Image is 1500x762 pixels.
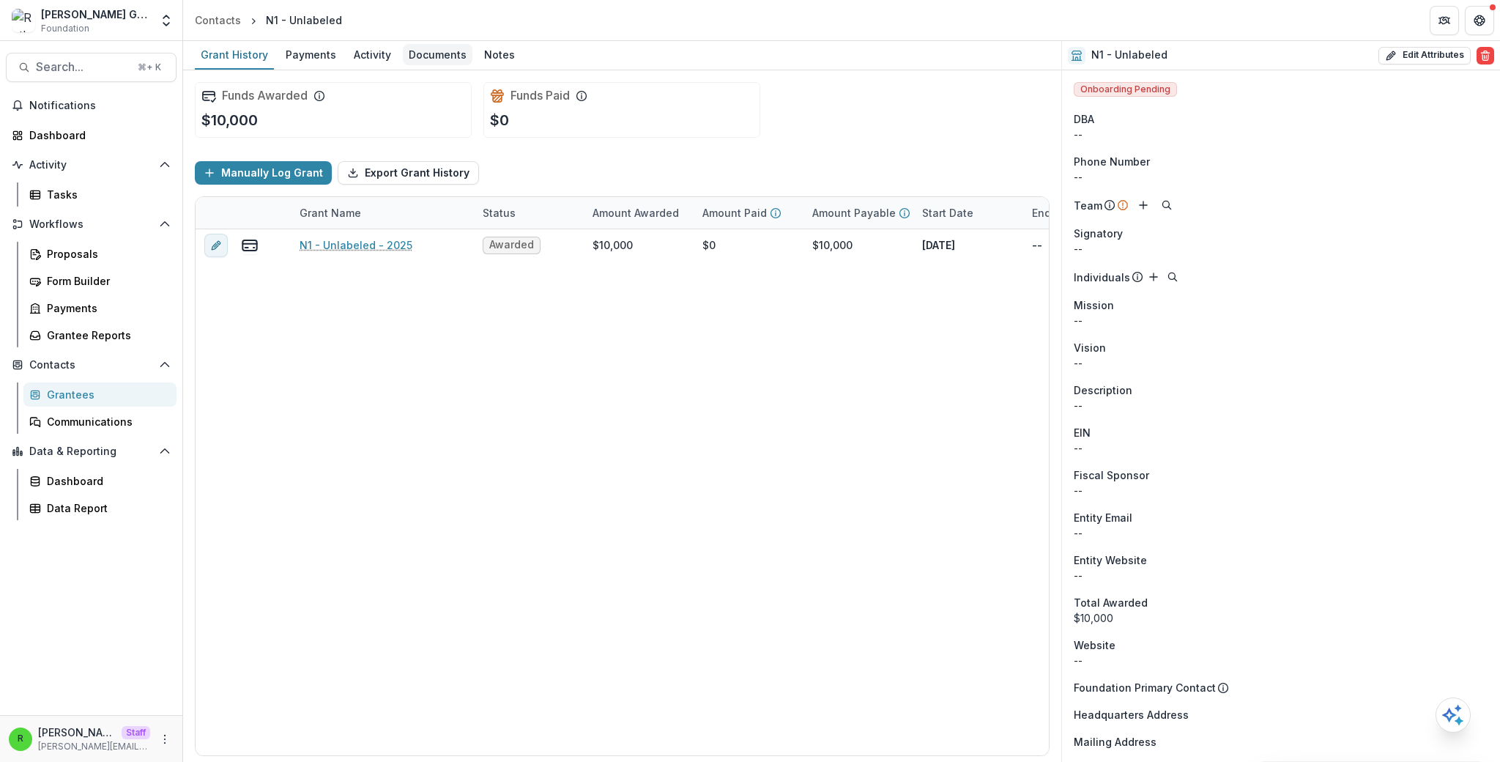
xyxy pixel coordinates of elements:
button: Open AI Assistant [1436,698,1471,733]
p: $0 [490,109,509,131]
div: Notes [478,44,521,65]
span: Website [1074,637,1115,653]
div: End Date [1023,205,1087,221]
div: Ruthwick [18,734,23,744]
div: -- [1074,169,1488,185]
div: Status [474,205,524,221]
span: Awarded [489,239,534,251]
div: -- [1074,653,1488,668]
button: Open Workflows [6,212,177,236]
p: Team [1074,198,1102,213]
div: Documents [403,44,472,65]
button: Partners [1430,6,1459,35]
div: $0 [702,237,716,253]
div: Amount Awarded [584,197,694,229]
div: Amount Paid [694,197,803,229]
button: Add [1135,196,1152,214]
span: Notifications [29,100,171,112]
button: More [156,730,174,748]
button: Manually Log Grant [195,161,332,185]
span: Workflows [29,218,153,231]
a: Grantee Reports [23,323,177,347]
p: -- [1074,355,1488,371]
div: [PERSON_NAME] Google Drive Foundation [41,7,150,22]
div: ⌘ + K [135,59,164,75]
button: Notifications [6,94,177,117]
h2: Funds Awarded [222,89,308,103]
p: [DATE] [922,237,955,253]
span: Signatory [1074,226,1123,241]
div: Grant Name [291,197,474,229]
p: Foundation Primary Contact [1074,680,1216,695]
div: Grantee Reports [47,328,165,343]
span: Phone Number [1074,154,1150,169]
h2: Funds Paid [510,89,570,103]
span: Data & Reporting [29,445,153,458]
h2: N1 - Unlabeled [1091,49,1167,62]
p: EIN [1074,425,1091,440]
button: edit [204,234,228,257]
button: Search [1158,196,1176,214]
div: Tasks [47,187,165,202]
a: Tasks [23,182,177,207]
a: Data Report [23,496,177,520]
span: Onboarding Pending [1074,82,1177,97]
p: [PERSON_NAME] [38,725,116,740]
p: [PERSON_NAME][EMAIL_ADDRESS][DOMAIN_NAME] [38,740,150,753]
p: Staff [122,726,150,739]
span: Total Awarded [1074,595,1148,610]
span: Entity Email [1074,510,1132,525]
button: Delete [1477,47,1494,64]
a: Payments [23,296,177,320]
div: Form Builder [47,273,165,289]
div: $10,000 [593,237,633,253]
a: Proposals [23,242,177,266]
div: Grant Name [291,205,370,221]
div: -- [1074,568,1488,583]
span: Mailing Address [1074,734,1156,750]
div: -- [1074,525,1488,541]
a: Form Builder [23,269,177,293]
div: End Date [1023,197,1133,229]
div: Grantees [47,387,165,402]
p: -- [1074,398,1488,413]
span: Entity Website [1074,552,1147,568]
div: Start Date [913,205,982,221]
p: Amount Payable [812,205,896,221]
a: Contacts [189,10,247,31]
div: Data Report [47,500,165,516]
div: -- [1074,241,1488,256]
button: Open Contacts [6,353,177,377]
button: Open entity switcher [156,6,177,35]
div: Proposals [47,246,165,262]
div: Amount Awarded [584,205,688,221]
button: Add [1145,268,1162,286]
div: $10,000 [812,237,853,253]
a: Dashboard [23,469,177,493]
a: N1 - Unlabeled - 2025 [300,237,412,253]
div: Activity [348,44,397,65]
div: Payments [47,300,165,316]
div: Start Date [913,197,1023,229]
span: Fiscal Sponsor [1074,467,1149,483]
button: Edit Attributes [1378,47,1471,64]
div: Dashboard [47,473,165,489]
div: Communications [47,414,165,429]
p: -- [1074,313,1488,328]
div: -- [1074,483,1488,498]
span: DBA [1074,111,1094,127]
a: Activity [348,41,397,70]
button: Open Activity [6,153,177,177]
div: Status [474,197,584,229]
button: Get Help [1465,6,1494,35]
span: Foundation [41,22,89,35]
button: Open Data & Reporting [6,440,177,463]
p: Individuals [1074,270,1130,285]
div: Grant History [195,44,274,65]
p: $10,000 [201,109,258,131]
a: Communications [23,410,177,434]
div: Amount Payable [803,197,913,229]
div: -- [1074,440,1488,456]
